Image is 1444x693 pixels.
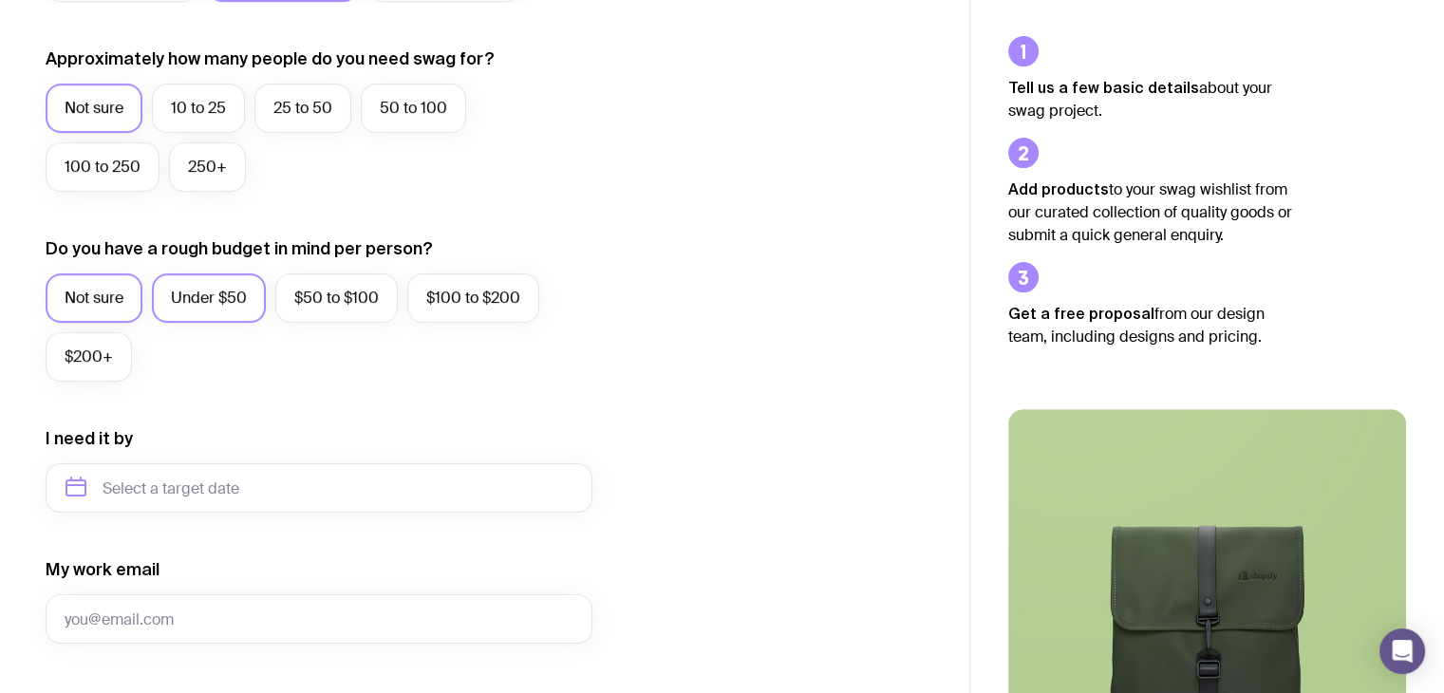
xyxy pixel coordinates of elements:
[407,273,539,323] label: $100 to $200
[1008,180,1109,197] strong: Add products
[46,463,592,513] input: Select a target date
[152,273,266,323] label: Under $50
[1008,302,1293,348] p: from our design team, including designs and pricing.
[46,47,495,70] label: Approximately how many people do you need swag for?
[152,84,245,133] label: 10 to 25
[1008,178,1293,247] p: to your swag wishlist from our curated collection of quality goods or submit a quick general enqu...
[1379,628,1425,674] div: Open Intercom Messenger
[1008,76,1293,122] p: about your swag project.
[254,84,351,133] label: 25 to 50
[361,84,466,133] label: 50 to 100
[1008,305,1154,322] strong: Get a free proposal
[46,142,159,192] label: 100 to 250
[46,558,159,581] label: My work email
[46,594,592,644] input: you@email.com
[46,427,133,450] label: I need it by
[275,273,398,323] label: $50 to $100
[1008,79,1199,96] strong: Tell us a few basic details
[46,273,142,323] label: Not sure
[46,84,142,133] label: Not sure
[169,142,246,192] label: 250+
[46,237,433,260] label: Do you have a rough budget in mind per person?
[46,332,132,382] label: $200+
